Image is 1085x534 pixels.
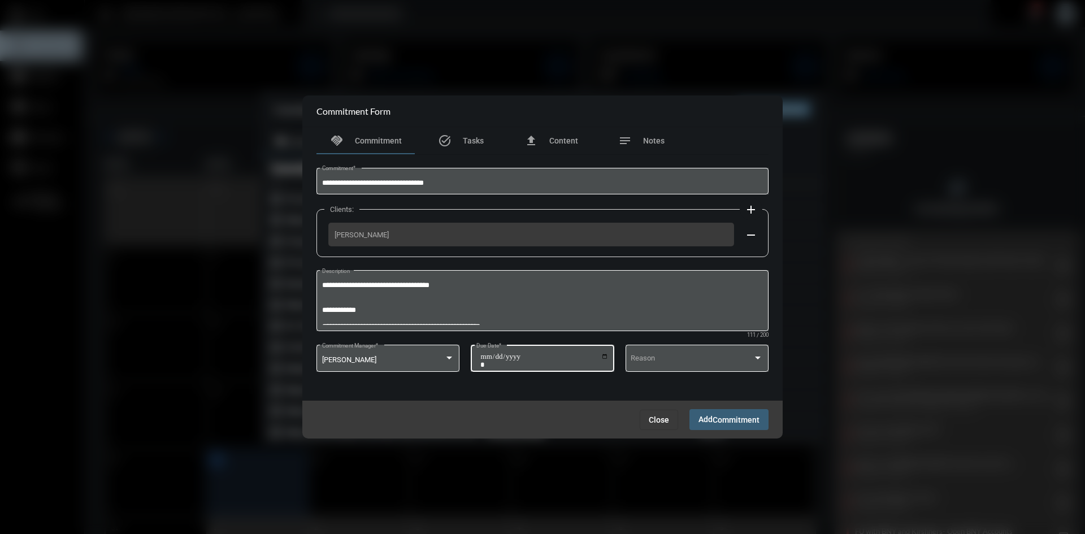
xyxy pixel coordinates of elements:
[640,410,678,430] button: Close
[463,136,484,145] span: Tasks
[618,134,632,147] mat-icon: notes
[689,409,769,430] button: AddCommitment
[322,355,376,364] span: [PERSON_NAME]
[713,415,759,424] span: Commitment
[747,332,769,338] mat-hint: 111 / 200
[524,134,538,147] mat-icon: file_upload
[744,228,758,242] mat-icon: remove
[744,203,758,216] mat-icon: add
[324,205,359,214] label: Clients:
[649,415,669,424] span: Close
[335,231,728,239] span: [PERSON_NAME]
[643,136,665,145] span: Notes
[330,134,344,147] mat-icon: handshake
[549,136,578,145] span: Content
[355,136,402,145] span: Commitment
[438,134,452,147] mat-icon: task_alt
[316,106,390,116] h2: Commitment Form
[698,415,759,424] span: Add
